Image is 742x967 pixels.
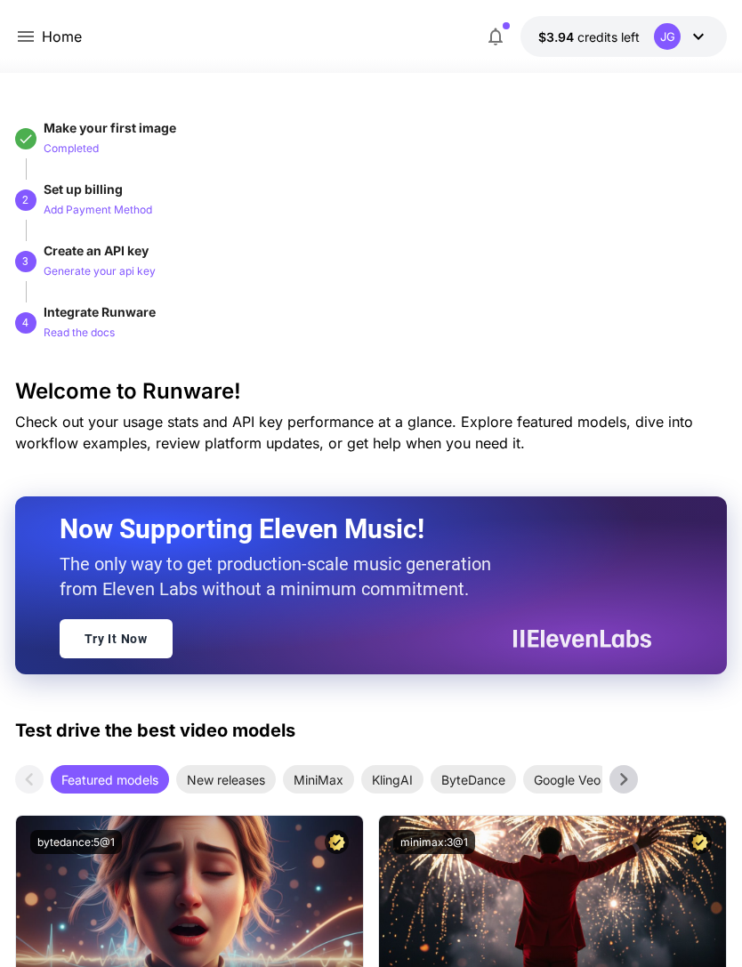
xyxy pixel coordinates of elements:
p: The only way to get production-scale music generation from Eleven Labs without a minimum commitment. [60,552,504,601]
p: Read the docs [44,325,115,342]
div: ByteDance [431,765,516,794]
div: $3.94412 [538,28,640,46]
h3: Welcome to Runware! [15,379,728,404]
div: New releases [176,765,276,794]
button: Generate your api key [44,260,156,281]
button: Add Payment Method [44,198,152,220]
p: Add Payment Method [44,202,152,219]
span: MiniMax [283,770,354,789]
span: Set up billing [44,181,123,197]
nav: breadcrumb [42,26,82,47]
button: Read the docs [44,321,115,342]
button: bytedance:5@1 [30,830,122,854]
a: Try It Now [60,619,173,658]
span: Make your first image [44,120,176,135]
button: Certified Model – Vetted for best performance and includes a commercial license. [325,830,349,854]
span: Google Veo [523,770,611,789]
span: Create an API key [44,243,149,258]
p: Completed [44,141,99,157]
button: minimax:3@1 [393,830,475,854]
div: Google Veo [523,765,611,794]
span: New releases [176,770,276,789]
p: 2 [22,192,28,208]
h2: Now Supporting Eleven Music! [60,512,639,546]
span: Featured models [51,770,169,789]
span: $3.94 [538,29,577,44]
div: JG [654,23,681,50]
button: Certified Model – Vetted for best performance and includes a commercial license. [688,830,712,854]
button: Completed [44,137,99,158]
div: MiniMax [283,765,354,794]
p: 4 [22,315,28,331]
span: credits left [577,29,640,44]
div: KlingAI [361,765,423,794]
a: Home [42,26,82,47]
span: Integrate Runware [44,304,156,319]
p: 3 [22,254,28,270]
div: Featured models [51,765,169,794]
span: KlingAI [361,770,423,789]
p: Test drive the best video models [15,717,295,744]
button: $3.94412JG [520,16,727,57]
span: ByteDance [431,770,516,789]
span: Check out your usage stats and API key performance at a glance. Explore featured models, dive int... [15,413,693,452]
p: Generate your api key [44,263,156,280]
